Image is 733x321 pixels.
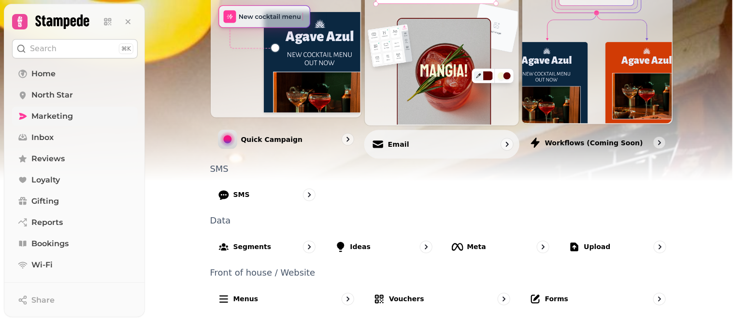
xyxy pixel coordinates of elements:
[31,111,73,122] span: Marketing
[210,165,674,173] p: SMS
[327,233,440,261] a: Ideas
[31,238,69,250] span: Bookings
[12,128,138,147] a: Inbox
[30,43,57,55] p: Search
[350,242,371,252] p: Ideas
[12,170,138,190] a: Loyalty
[561,233,674,261] a: Upload
[210,217,674,225] p: Data
[31,174,60,186] span: Loyalty
[655,294,664,304] svg: go to
[31,259,53,271] span: Wi-Fi
[12,85,138,105] a: North Star
[538,242,548,252] svg: go to
[12,192,138,211] a: Gifting
[444,233,557,261] a: Meta
[343,135,353,144] svg: go to
[12,291,138,310] button: Share
[31,68,56,80] span: Home
[522,285,674,313] a: Forms
[31,294,55,306] span: Share
[388,140,409,149] p: Email
[12,213,138,232] a: Reports
[12,255,138,275] a: Wi-Fi
[119,43,133,54] div: ⌘K
[655,242,665,252] svg: go to
[545,294,568,304] p: Forms
[12,149,138,168] a: Reviews
[12,39,138,58] button: Search⌘K
[210,233,323,261] a: Segments
[210,181,323,209] a: SMS
[655,138,664,148] svg: go to
[233,242,272,252] p: Segments
[389,294,424,304] p: Vouchers
[343,294,353,304] svg: go to
[31,153,65,165] span: Reviews
[545,138,643,148] p: Workflows (coming soon)
[421,242,431,252] svg: go to
[31,89,73,101] span: North Star
[366,285,518,313] a: Vouchers
[304,242,314,252] svg: go to
[31,195,59,207] span: Gifting
[12,107,138,126] a: Marketing
[210,269,674,278] p: Front of house / Website
[304,190,314,200] svg: go to
[584,242,611,252] p: Upload
[499,294,509,304] svg: go to
[31,217,63,228] span: Reports
[241,135,303,144] p: Quick Campaign
[502,140,512,149] svg: go to
[467,242,487,252] p: Meta
[31,132,54,143] span: Inbox
[233,294,259,304] p: Menus
[12,64,138,84] a: Home
[210,285,362,313] a: Menus
[12,234,138,253] a: Bookings
[233,190,250,200] p: SMS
